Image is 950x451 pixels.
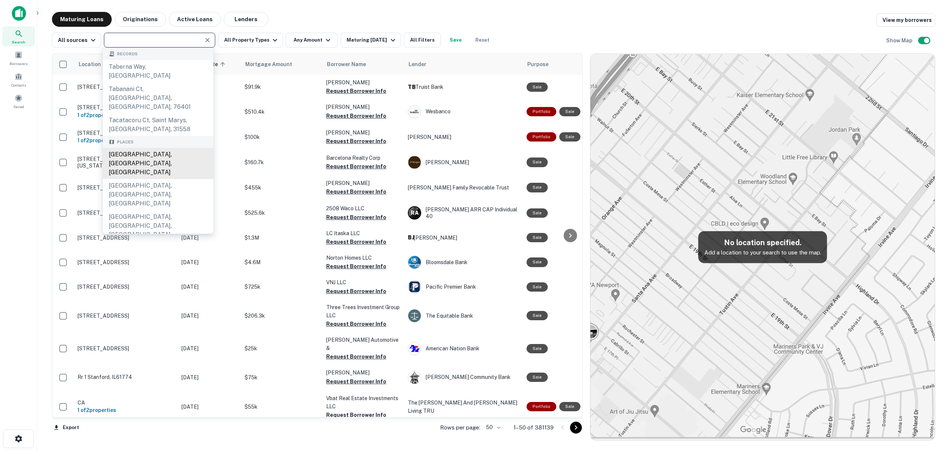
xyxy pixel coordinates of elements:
button: Request Borrower Info [326,213,386,222]
p: Barcelona Realty Corp [326,154,400,162]
p: Three Trees Investment Group LLC [326,303,400,319]
p: [DATE] [181,312,237,320]
p: $91.9k [245,83,319,91]
h6: 1 of 2 properties [78,111,174,119]
p: $160.7k [245,158,319,166]
span: Borrowers [10,61,27,66]
p: [STREET_ADDRESS] [78,104,174,111]
div: Sale [527,183,548,192]
button: Request Borrower Info [326,319,386,328]
div: American Nation Bank [408,342,519,355]
div: Sale [559,132,580,142]
button: Maturing Loans [52,12,112,27]
span: Lender [409,60,426,69]
p: [PERSON_NAME] [326,369,400,377]
div: Wesbanco [408,105,519,119]
h6: 1 of 2 properties [78,406,174,414]
p: [PERSON_NAME] [326,179,400,187]
p: [PERSON_NAME] Automotive & [326,336,400,352]
div: [PERSON_NAME] ARR CAP Individual 40 [408,206,519,220]
p: [DATE] [181,344,237,353]
button: All Filters [404,33,441,48]
p: LC Itaska LLC [326,229,400,237]
button: Request Borrower Info [326,377,386,386]
button: Reset [471,33,494,48]
p: [PERSON_NAME] [408,133,519,141]
p: $510.4k [245,108,319,116]
span: Borrower Name [327,60,366,69]
p: [STREET_ADDRESS][PERSON_NAME] [78,84,174,90]
div: This is a portfolio loan with 2 properties [527,107,556,116]
div: Maturing [DATE] [347,36,397,45]
p: [PERSON_NAME] [326,103,400,111]
div: Truist Bank [408,83,519,91]
span: Places [117,139,134,145]
div: Bloomsdale Bank [408,256,519,269]
a: View my borrowers [877,13,935,27]
p: [STREET_ADDRESS][PERSON_NAME][US_STATE] [78,156,174,169]
p: Vbat Real Estate Investments LLC [326,394,400,411]
div: Sale [527,282,548,292]
th: Borrower Name [322,54,404,75]
button: Request Borrower Info [326,187,386,196]
button: All sources [52,33,101,48]
button: All Property Types [218,33,283,48]
p: $25k [245,344,319,353]
p: $455k [245,184,319,192]
p: [PERSON_NAME] [326,78,400,87]
button: Maturing [DATE] [341,33,400,48]
a: Search [2,26,35,46]
div: [GEOGRAPHIC_DATA], [GEOGRAPHIC_DATA], [GEOGRAPHIC_DATA] [103,148,213,179]
p: [DATE] [181,373,237,382]
img: map-placeholder.webp [590,54,935,440]
p: [STREET_ADDRESS] [78,130,174,136]
span: Contacts [11,82,26,88]
img: picture [408,256,421,269]
div: [PERSON_NAME] [408,234,519,241]
p: [STREET_ADDRESS] [78,184,174,191]
div: Sale [559,402,580,411]
img: picture [408,371,421,384]
th: Location [74,54,178,75]
span: Saved [13,104,24,110]
p: [STREET_ADDRESS] [78,234,174,241]
p: $725k [245,283,319,291]
span: Records [117,51,138,57]
button: Request Borrower Info [326,352,386,361]
span: Search [12,39,25,45]
p: [PERSON_NAME] [326,129,400,137]
a: Contacts [2,69,35,90]
p: R A [411,209,418,217]
p: $206.3k [245,312,319,320]
h6: Show Map [886,36,914,45]
img: picture [408,309,421,322]
span: Mortgage Amount [245,60,302,69]
div: tabanani ct, [GEOGRAPHIC_DATA], [GEOGRAPHIC_DATA], 76401 [103,82,213,114]
div: Saved [2,91,35,111]
th: Mortgage Amount [241,54,322,75]
p: $75k [245,373,319,382]
button: Go to next page [570,422,582,434]
div: 50 [483,422,502,433]
p: [PERSON_NAME] Family Revocable Trust [408,184,519,192]
button: Clear [202,35,213,45]
button: Active Loans [169,12,221,27]
img: picture [408,156,421,169]
p: Norton Homes LLC [326,254,400,262]
p: T B [408,83,415,91]
p: Rows per page: [440,423,480,432]
div: [GEOGRAPHIC_DATA], [GEOGRAPHIC_DATA], [GEOGRAPHIC_DATA] [103,179,213,210]
span: Location [78,60,101,69]
p: [DATE] [181,403,237,411]
button: Save your search to get updates of matches that match your search criteria. [444,33,468,48]
div: Sale [527,158,548,167]
div: Pacific Premier Bank [408,280,519,293]
button: Request Borrower Info [326,162,386,171]
p: The [PERSON_NAME] And [PERSON_NAME] Living TRU [408,399,519,415]
h6: 1 of 2 properties [78,136,174,145]
button: Export [52,422,81,433]
p: $1.3M [245,234,319,242]
iframe: Chat Widget [913,392,950,427]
